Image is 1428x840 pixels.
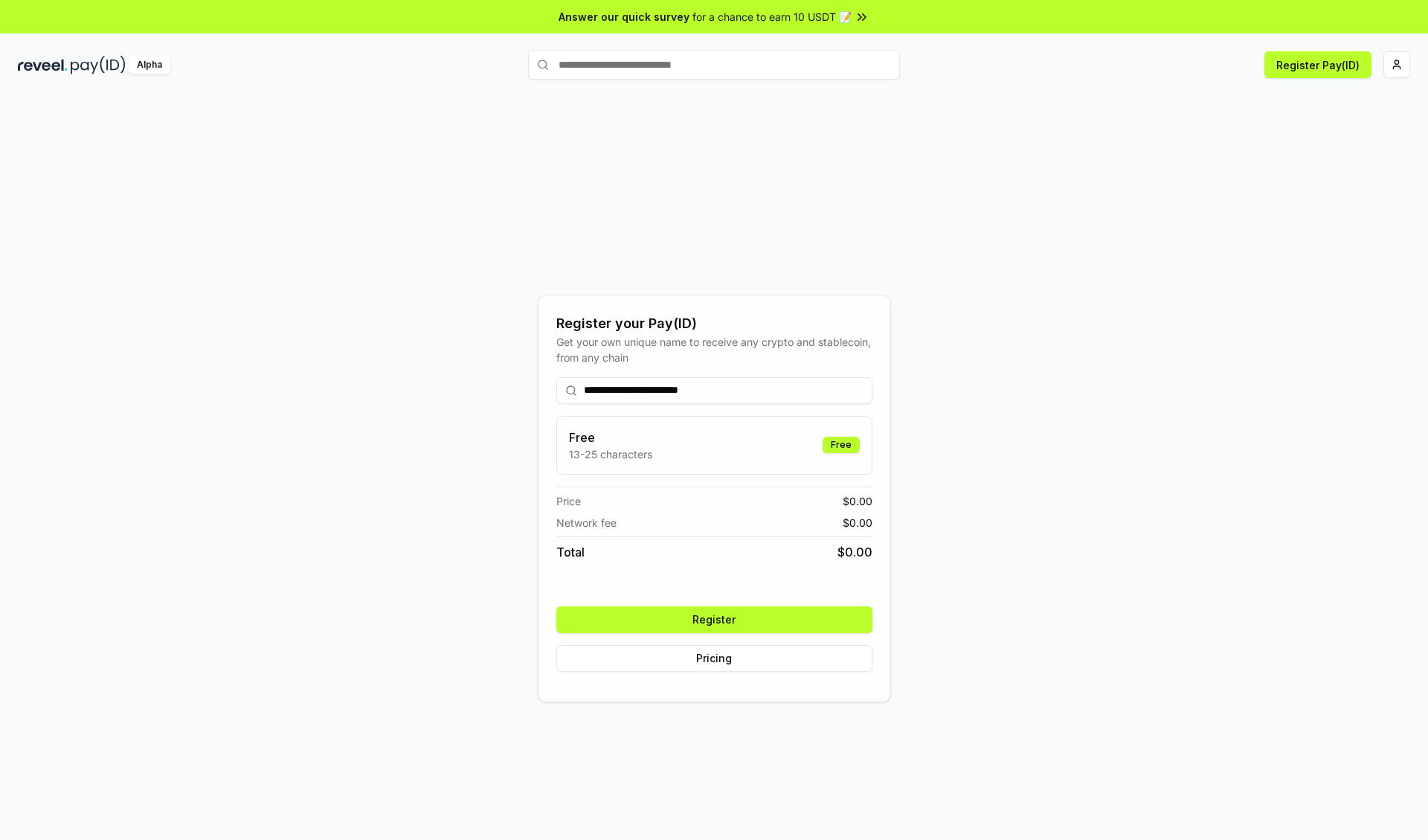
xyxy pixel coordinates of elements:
[843,493,872,509] span: $ 0.00
[559,9,689,25] span: Answer our quick survey
[569,446,652,462] p: 13-25 characters
[556,543,585,561] span: Total
[837,543,872,561] span: $ 0.00
[843,515,872,530] span: $ 0.00
[129,56,170,74] div: Alpha
[556,334,872,365] div: Get your own unique name to receive any crypto and stablecoin, from any chain
[569,429,652,446] h3: Free
[18,56,68,74] img: reveel_dark
[556,313,872,334] div: Register your Pay(ID)
[556,515,617,530] span: Network fee
[692,9,852,25] span: for a chance to earn 10 USDT 📝
[71,56,126,74] img: pay_id
[1264,51,1371,78] button: Register Pay(ID)
[556,606,872,633] button: Register
[556,645,872,672] button: Pricing
[556,493,581,509] span: Price
[823,437,860,453] div: Free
